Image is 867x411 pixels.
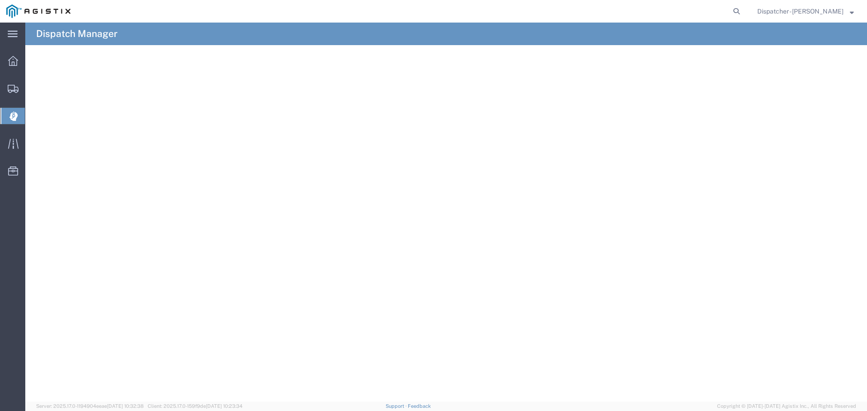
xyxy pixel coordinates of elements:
[36,23,117,45] h4: Dispatch Manager
[386,403,408,409] a: Support
[757,6,844,16] span: Dispatcher - Eli Amezcua
[148,403,242,409] span: Client: 2025.17.0-159f9de
[107,403,144,409] span: [DATE] 10:32:38
[757,6,854,17] button: Dispatcher - [PERSON_NAME]
[717,402,856,410] span: Copyright © [DATE]-[DATE] Agistix Inc., All Rights Reserved
[36,403,144,409] span: Server: 2025.17.0-1194904eeae
[6,5,70,18] img: logo
[206,403,242,409] span: [DATE] 10:23:34
[408,403,431,409] a: Feedback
